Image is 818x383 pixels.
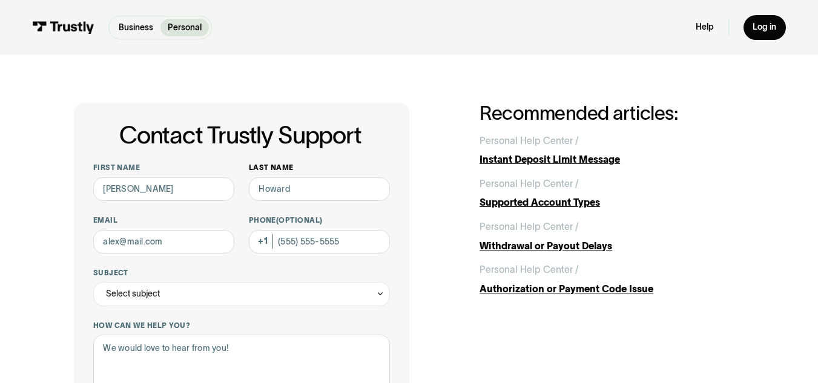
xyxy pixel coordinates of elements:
input: alex@mail.com [93,230,234,254]
div: Personal Help Center / [480,220,579,234]
a: Log in [744,15,787,41]
label: First name [93,163,234,172]
input: (555) 555-5555 [249,230,390,254]
div: Personal Help Center / [480,177,579,191]
label: Email [93,215,234,225]
h1: Contact Trustly Support [91,122,390,148]
div: Instant Deposit Limit Message [480,152,744,167]
a: Personal Help Center /Supported Account Types [480,177,744,210]
label: Phone [249,215,390,225]
div: Select subject [93,282,390,306]
a: Personal [160,19,209,36]
div: Authorization or Payment Code Issue [480,282,744,296]
p: Business [119,21,153,34]
div: Personal Help Center / [480,263,579,277]
h2: Recommended articles: [480,103,744,124]
div: Select subject [106,287,160,301]
img: Trustly Logo [32,21,94,34]
a: Help [696,22,714,33]
div: Withdrawal or Payout Delays [480,239,744,254]
input: Alex [93,177,234,201]
label: Last name [249,163,390,172]
div: Supported Account Types [480,195,744,210]
a: Business [111,19,160,36]
a: Personal Help Center /Authorization or Payment Code Issue [480,263,744,296]
a: Personal Help Center /Instant Deposit Limit Message [480,134,744,167]
label: How can we help you? [93,321,390,330]
a: Personal Help Center /Withdrawal or Payout Delays [480,220,744,253]
input: Howard [249,177,390,201]
label: Subject [93,268,390,278]
p: Personal [168,21,202,34]
div: Personal Help Center / [480,134,579,148]
div: Log in [753,22,776,33]
span: (Optional) [276,216,323,224]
